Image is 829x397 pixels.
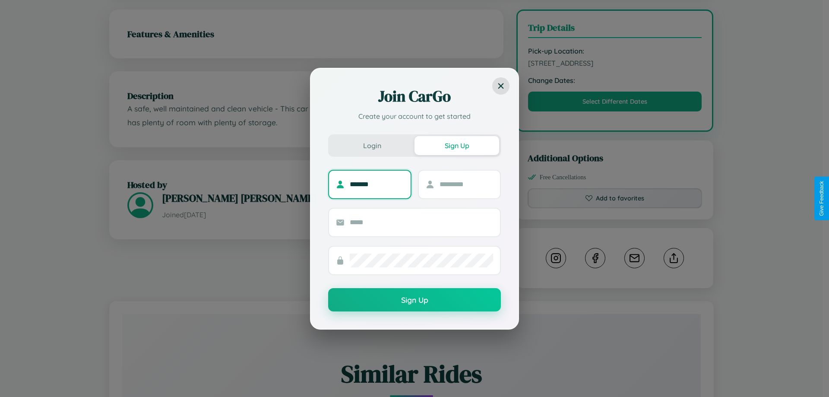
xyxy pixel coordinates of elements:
h2: Join CarGo [328,86,501,107]
p: Create your account to get started [328,111,501,121]
button: Sign Up [328,288,501,311]
div: Give Feedback [819,181,825,216]
button: Sign Up [414,136,499,155]
button: Login [330,136,414,155]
